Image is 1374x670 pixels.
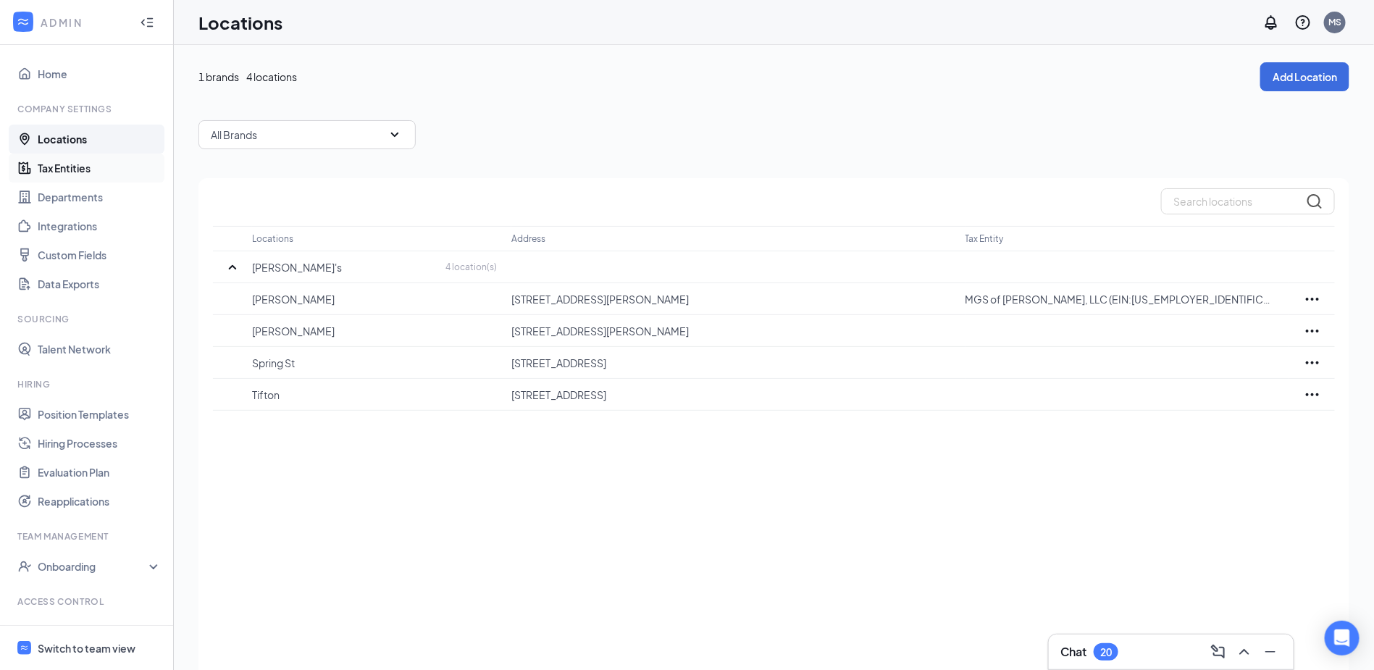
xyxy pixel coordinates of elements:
p: [STREET_ADDRESS][PERSON_NAME] [511,292,951,306]
h1: Locations [198,10,282,35]
svg: Notifications [1262,14,1280,31]
a: Evaluation Plan [38,458,162,487]
svg: SmallChevronDown [386,126,403,143]
svg: ChevronUp [1236,643,1253,661]
p: Tifton [252,388,497,402]
div: MS [1328,16,1341,28]
a: Departments [38,183,162,212]
div: Hiring [17,378,159,390]
button: Add Location [1260,62,1349,91]
svg: MagnifyingGlass [1306,193,1323,210]
svg: WorkstreamLogo [20,643,29,653]
svg: Ellipses [1304,354,1321,372]
div: Open Intercom Messenger [1325,621,1360,656]
a: Hiring Processes [38,429,162,458]
div: 20 [1100,646,1112,658]
p: 4 location(s) [445,261,497,273]
p: MGS of [PERSON_NAME], LLC (EIN:[US_EMPLOYER_IDENTIFICATION_NUMBER]) [965,292,1275,306]
span: 4 locations [246,69,297,85]
div: ADMIN [41,15,127,30]
div: Access control [17,595,159,608]
a: Data Exports [38,269,162,298]
button: ChevronUp [1233,640,1256,663]
div: Switch to team view [38,641,135,656]
svg: Ellipses [1304,322,1321,340]
input: Search locations [1161,188,1335,214]
a: Tax Entities [38,154,162,183]
svg: QuestionInfo [1294,14,1312,31]
svg: Collapse [140,15,154,30]
p: Spring St [252,356,497,370]
button: Minimize [1259,640,1282,663]
a: Reapplications [38,487,162,516]
div: Sourcing [17,313,159,325]
div: Company Settings [17,103,159,115]
span: 1 brands [198,69,239,85]
a: Position Templates [38,400,162,429]
a: Talent Network [38,335,162,364]
p: [STREET_ADDRESS] [511,388,951,402]
svg: SmallChevronUp [224,259,241,276]
a: Locations [38,125,162,154]
p: Tax Entity [965,233,1004,245]
a: Integrations [38,212,162,240]
svg: Minimize [1262,643,1279,661]
p: [PERSON_NAME] [252,324,497,338]
p: Address [511,233,545,245]
a: Home [38,59,162,88]
div: Onboarding [38,559,149,574]
p: [PERSON_NAME]'s [252,260,342,275]
h3: Chat [1060,644,1086,660]
svg: UserCheck [17,559,32,574]
a: Custom Fields [38,240,162,269]
p: All Brands [211,127,257,142]
button: ComposeMessage [1207,640,1230,663]
a: Users [38,617,162,646]
svg: ComposeMessage [1210,643,1227,661]
svg: Ellipses [1304,290,1321,308]
p: Locations [252,233,293,245]
p: [PERSON_NAME] [252,292,497,306]
svg: WorkstreamLogo [16,14,30,29]
p: [STREET_ADDRESS][PERSON_NAME] [511,324,951,338]
svg: Ellipses [1304,386,1321,403]
p: [STREET_ADDRESS] [511,356,951,370]
div: Team Management [17,530,159,543]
